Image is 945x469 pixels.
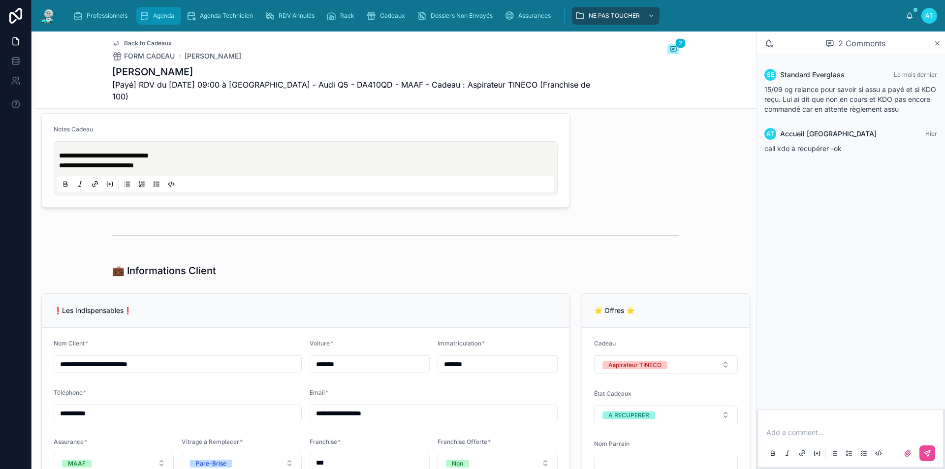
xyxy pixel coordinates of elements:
a: Assurances [502,7,558,25]
span: Hier [925,130,937,137]
span: Agenda Technicien [200,12,253,20]
span: Dossiers Non Envoyés [431,12,493,20]
span: 2 Comments [838,37,885,49]
h1: [PERSON_NAME] [112,65,605,79]
span: Assurances [518,12,551,20]
span: Cadeaux [380,12,405,20]
span: 15/09 og relance pour savoir si assu a payé et si KDO reçu. Lui ai dit que non en cours et KDO pa... [764,85,936,113]
div: MAAF [68,460,86,468]
div: scrollable content [65,5,906,27]
span: Nom Client [54,340,85,347]
div: Aspirateur TINECO [608,361,661,369]
button: 2 [667,44,679,56]
span: Cadeau [594,340,616,347]
span: RDV Annulés [279,12,315,20]
span: Voiture [310,340,330,347]
h1: 💼 Informations Client [112,264,216,278]
span: AT [925,12,933,20]
span: Téléphone [54,389,83,396]
button: Select Button [594,406,738,424]
span: Standard Everglass [780,70,845,80]
span: Rack [340,12,354,20]
span: FORM CADEAU [124,51,175,61]
a: FORM CADEAU [112,51,175,61]
span: Professionnels [87,12,127,20]
a: Back to Cadeaux [112,39,172,47]
span: SE [767,71,774,79]
div: Pare-Brise [196,460,226,468]
span: Notes Cadeau [54,125,93,133]
span: AT [766,130,774,138]
span: NE PAS TOUCHER [589,12,640,20]
a: RDV Annulés [262,7,321,25]
span: Agenda [153,12,174,20]
span: call kdo à récupérer -ok [764,144,842,153]
span: ❗Les Indispensables❗ [54,306,132,314]
span: Le mois dernier [894,71,937,78]
span: [Payé] RDV du [DATE] 09:00 à [GEOGRAPHIC_DATA] - Audi Q5 - DA410QD - MAAF - Cadeau : Aspirateur T... [112,79,605,102]
span: Immatriculation [438,340,481,347]
button: Select Button [594,355,738,374]
span: ⭐ Offres ⭐ [594,306,634,314]
span: Franchise Offerte [438,438,487,445]
span: Vitrage à Remplacer [182,438,239,445]
a: Rack [323,7,361,25]
img: App logo [39,8,57,24]
a: NE PAS TOUCHER [572,7,660,25]
a: Professionnels [70,7,134,25]
a: Cadeaux [363,7,412,25]
span: 2 [675,38,686,48]
span: Nom Parrain [594,440,630,447]
span: Franchise [310,438,337,445]
a: Agenda Technicien [183,7,260,25]
span: Assurance [54,438,84,445]
a: [PERSON_NAME] [185,51,241,61]
span: Email [310,389,325,396]
span: Accueil [GEOGRAPHIC_DATA] [780,129,877,139]
div: Non [452,460,463,468]
span: Back to Cadeaux [124,39,172,47]
a: Dossiers Non Envoyés [414,7,500,25]
div: A RECUPERER [608,411,649,419]
span: État Cadeaux [594,390,631,397]
a: Agenda [136,7,181,25]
